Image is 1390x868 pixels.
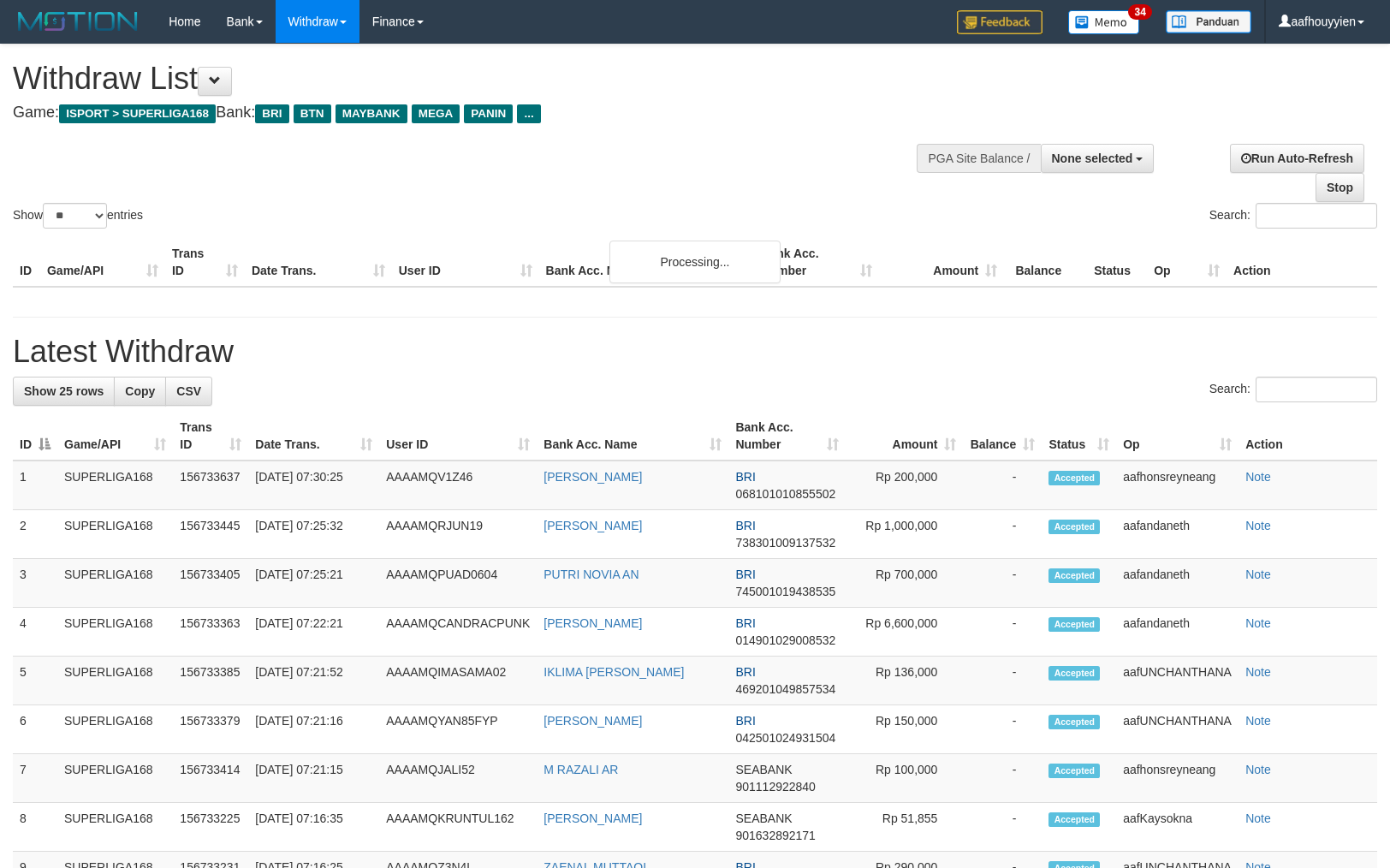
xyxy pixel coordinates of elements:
div: Processing... [609,241,781,283]
th: Bank Acc. Number: activate to sort column ascending [728,412,846,461]
th: Action [1227,238,1377,287]
span: Accepted [1048,520,1100,534]
a: Note [1245,470,1271,484]
td: [DATE] 07:21:16 [248,705,379,754]
a: CSV [165,377,212,406]
td: [DATE] 07:30:25 [248,461,379,510]
td: AAAAMQYAN85FYP [379,705,537,754]
td: aafhonsreyneang [1116,754,1239,803]
span: None selected [1052,152,1133,165]
a: [PERSON_NAME] [544,616,642,630]
span: Copy 901632892171 to clipboard [735,829,815,842]
h1: Latest Withdraw [13,335,1377,369]
td: aafKaysokna [1116,803,1239,852]
img: Feedback.jpg [957,10,1042,34]
input: Search: [1256,377,1377,402]
td: SUPERLIGA168 [57,510,173,559]
td: Rp 1,000,000 [846,510,963,559]
span: Copy 901112922840 to clipboard [735,780,815,794]
span: Accepted [1048,812,1100,827]
a: Note [1245,763,1271,776]
td: Rp 200,000 [846,461,963,510]
label: Show entries [13,203,143,229]
td: SUPERLIGA168 [57,657,173,705]
td: 156733405 [173,559,248,608]
td: aafhonsreyneang [1116,461,1239,510]
span: SEABANK [735,812,792,825]
td: aafandaneth [1116,559,1239,608]
td: aafUNCHANTHANA [1116,657,1239,705]
span: MEGA [412,104,460,123]
th: Amount [879,238,1004,287]
a: Note [1245,616,1271,630]
span: Accepted [1048,666,1100,681]
a: Copy [114,377,166,406]
span: Copy 068101010855502 to clipboard [735,487,835,501]
td: - [963,754,1042,803]
td: AAAAMQIMASAMA02 [379,657,537,705]
th: Amount: activate to sort column ascending [846,412,963,461]
th: Date Trans.: activate to sort column ascending [248,412,379,461]
a: Note [1245,568,1271,581]
th: Balance [1004,238,1087,287]
th: Op [1147,238,1227,287]
td: 156733385 [173,657,248,705]
a: Show 25 rows [13,377,115,406]
th: Game/API [40,238,165,287]
span: CSV [176,384,201,398]
td: [DATE] 07:16:35 [248,803,379,852]
td: SUPERLIGA168 [57,559,173,608]
th: Op: activate to sort column ascending [1116,412,1239,461]
td: - [963,559,1042,608]
a: [PERSON_NAME] [544,519,642,532]
img: Button%20Memo.svg [1068,10,1140,34]
span: Accepted [1048,764,1100,778]
span: Accepted [1048,617,1100,632]
td: - [963,461,1042,510]
td: AAAAMQJALI52 [379,754,537,803]
th: ID: activate to sort column descending [13,412,57,461]
span: Copy 738301009137532 to clipboard [735,536,835,550]
td: [DATE] 07:21:52 [248,657,379,705]
td: 156733637 [173,461,248,510]
span: BRI [735,665,755,679]
td: SUPERLIGA168 [57,608,173,657]
th: Game/API: activate to sort column ascending [57,412,173,461]
a: PUTRI NOVIA AN [544,568,639,581]
td: AAAAMQV1Z46 [379,461,537,510]
td: AAAAMQCANDRACPUNK [379,608,537,657]
span: Accepted [1048,471,1100,485]
div: PGA Site Balance / [917,144,1040,173]
td: AAAAMQKRUNTUL162 [379,803,537,852]
td: SUPERLIGA168 [57,461,173,510]
a: IKLIMA [PERSON_NAME] [544,665,684,679]
a: [PERSON_NAME] [544,714,642,728]
span: BRI [735,616,755,630]
td: Rp 100,000 [846,754,963,803]
th: Trans ID: activate to sort column ascending [173,412,248,461]
th: User ID: activate to sort column ascending [379,412,537,461]
td: Rp 136,000 [846,657,963,705]
th: User ID [392,238,539,287]
a: Run Auto-Refresh [1230,144,1364,173]
td: [DATE] 07:22:21 [248,608,379,657]
img: panduan.png [1166,10,1251,33]
td: aafandaneth [1116,510,1239,559]
td: - [963,510,1042,559]
td: SUPERLIGA168 [57,803,173,852]
label: Search: [1209,203,1377,229]
img: MOTION_logo.png [13,9,143,34]
span: BRI [735,470,755,484]
span: Copy 469201049857534 to clipboard [735,682,835,696]
a: Note [1245,812,1271,825]
th: Date Trans. [245,238,392,287]
span: BRI [735,714,755,728]
a: M RAZALI AR [544,763,618,776]
span: BRI [735,568,755,581]
td: 3 [13,559,57,608]
span: ISPORT > SUPERLIGA168 [59,104,216,123]
td: 156733445 [173,510,248,559]
th: Trans ID [165,238,245,287]
a: [PERSON_NAME] [544,470,642,484]
td: 7 [13,754,57,803]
